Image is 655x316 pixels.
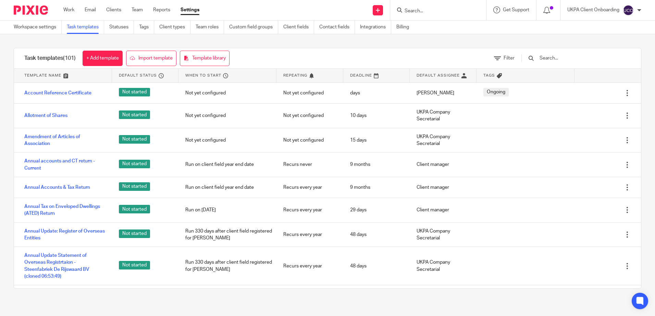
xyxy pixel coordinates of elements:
div: UKPA Company Secretarial [410,285,476,310]
div: 10 days [343,107,410,124]
a: Client types [159,21,190,34]
div: Recurs every year [276,226,343,243]
a: Email [85,6,96,13]
span: Deadline [350,73,372,78]
span: Not started [119,88,150,96]
div: 15 days [343,132,410,149]
div: Recurs every year [276,179,343,196]
a: Reports [153,6,170,13]
div: 9 months [343,179,410,196]
a: Contact fields [319,21,355,34]
div: Run 330 days after client field registered for [PERSON_NAME] [178,254,276,278]
a: Client fields [283,21,314,34]
span: Not started [119,229,150,238]
span: Not started [119,261,150,269]
span: Tags [483,73,495,78]
span: Not started [119,205,150,213]
div: Run 330 days after client field registered for [PERSON_NAME] [178,223,276,247]
div: Client manager [410,179,476,196]
a: Custom field groups [229,21,278,34]
div: Client manager [410,156,476,173]
div: UKPA Company Secretarial [410,254,476,278]
span: (101) [63,55,76,61]
div: Run on [DATE] [178,201,276,219]
a: Clients [106,6,121,13]
a: Import template [126,51,176,66]
span: Default status [119,73,157,78]
span: When to start [185,73,221,78]
div: Not yet configured [276,107,343,124]
div: Recurs never [276,156,343,173]
p: UKPA Client Onboarding [567,6,619,13]
a: Statuses [109,21,134,34]
a: Amendment of Articles of Association [24,133,105,147]
span: Not started [119,182,150,191]
div: Not yet configured [178,107,276,124]
div: Run on client field year end date [178,156,276,173]
span: Default assignee [417,73,460,78]
span: Filter [504,56,515,61]
div: 48 days [343,258,410,275]
input: Search... [539,54,619,62]
div: Run on client field year end date [178,179,276,196]
span: Not started [119,135,150,144]
img: Pixie [14,5,48,15]
h1: Task templates [24,55,76,62]
a: Workspace settings [14,21,62,34]
a: Team [132,6,143,13]
a: Settings [181,6,199,13]
div: Recurs every year [276,258,343,275]
span: Not started [119,110,150,119]
div: Recurs every year [276,201,343,219]
a: Allotment of Shares [24,112,67,119]
div: 29 days [343,201,410,219]
div: 9 months [343,156,410,173]
div: [PERSON_NAME] [410,84,476,102]
a: Tags [139,21,154,34]
div: days [343,84,410,102]
img: svg%3E [623,5,634,16]
div: UKPA Company Secretarial [410,104,476,128]
a: Team roles [196,21,224,34]
a: Account Reference Certificate [24,90,91,96]
div: 48 days [343,226,410,243]
a: Annual Update Statement of Overseas Registrtaion - Steenfabriek De Rijswaard BV (cloned 06:53:49) [24,252,105,280]
input: Search [404,8,466,14]
a: Annual Update: Register of Overseas Entities [24,228,105,242]
div: Not yet configured [276,132,343,149]
div: Not yet configured [178,132,276,149]
span: Repeating [283,73,307,78]
div: Client manager [410,201,476,219]
a: Annual accounts and CT return - Current [24,158,105,172]
div: UKPA Company Secretarial [410,128,476,153]
a: Template library [180,51,230,66]
span: Template name [24,73,61,78]
span: Not started [119,160,150,168]
a: Integrations [360,21,391,34]
div: Not yet configured [178,84,276,102]
div: UKPA Company Secretarial [410,223,476,247]
div: Not yet configured [276,84,343,102]
span: Ongoing [487,89,505,95]
a: Billing [396,21,414,34]
a: Work [63,6,74,13]
a: + Add template [83,51,123,66]
a: Annual Tax on Enveloped Dwellings (ATED) Return [24,203,105,217]
a: Annual Accounts & Tax Return [24,184,90,191]
a: Task templates [67,21,104,34]
span: Get Support [503,8,529,12]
